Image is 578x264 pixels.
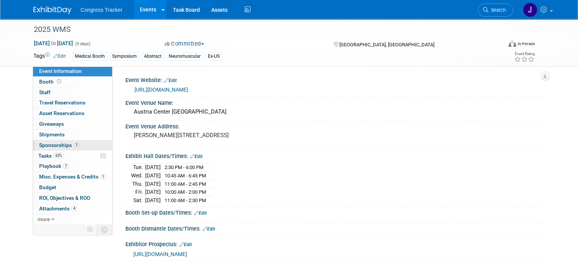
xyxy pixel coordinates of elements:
td: [DATE] [145,196,161,204]
span: to [50,40,57,46]
span: Congress Tracker [81,7,122,13]
div: Neuromuscular [166,52,203,60]
div: Exhibitor Prospectus: [125,239,545,248]
div: Event Venue Name: [125,97,545,107]
div: 2025 WMS [31,23,492,36]
img: Format-Inperson.png [508,41,516,47]
span: Giveaways [39,121,64,127]
a: Edit [179,242,192,247]
span: Sponsorships [39,142,79,148]
span: Booth [39,79,63,85]
a: [URL][DOMAIN_NAME] [133,251,187,257]
span: Shipments [39,131,65,138]
span: 4 [71,206,77,211]
a: Attachments4 [33,204,112,214]
a: Edit [53,54,66,59]
span: 10:45 AM - 6:45 PM [165,173,206,179]
span: 63% [54,153,64,158]
a: Staff [33,87,112,98]
div: Booth Dismantle Dates/Times: [125,223,545,233]
span: Staff [39,89,51,95]
a: Edit [190,154,203,159]
a: Playbook7 [33,161,112,171]
a: Asset Reservations [33,108,112,119]
td: [DATE] [145,163,161,172]
td: Wed. [131,172,145,180]
a: ROI, Objectives & ROO [33,193,112,203]
span: Playbook [39,163,69,169]
span: 2:30 PM - 6:00 PM [165,164,203,170]
span: [GEOGRAPHIC_DATA], [GEOGRAPHIC_DATA] [339,42,434,47]
a: Sponsorships1 [33,140,112,150]
span: Budget [39,184,56,190]
span: 11:00 AM - 2:30 PM [165,198,206,203]
td: Tue. [131,163,145,172]
div: Ex-US [206,52,222,60]
a: Travel Reservations [33,98,112,108]
pre: [PERSON_NAME][STREET_ADDRESS] [134,132,292,139]
a: Shipments [33,130,112,140]
span: Travel Reservations [39,100,86,106]
a: more [33,214,112,224]
a: [URL][DOMAIN_NAME] [135,87,188,93]
div: Abstract [142,52,164,60]
td: [DATE] [145,180,161,188]
div: Austria Center [GEOGRAPHIC_DATA] [131,106,539,118]
td: Toggle Event Tabs [97,224,112,234]
div: In-Person [517,41,535,47]
a: Edit [164,78,177,83]
a: Misc. Expenses & Credits1 [33,172,112,182]
td: Fri. [131,188,145,196]
span: 1 [74,142,79,148]
span: Event Information [39,68,82,74]
td: Personalize Event Tab Strip [84,224,97,234]
a: Tasks63% [33,151,112,161]
a: Budget [33,182,112,193]
span: 1 [100,174,106,180]
span: ROI, Objectives & ROO [39,195,90,201]
span: Booth not reserved yet [55,79,63,84]
span: 7 [63,163,69,169]
span: Asset Reservations [39,110,84,116]
span: 10:00 AM - 2:00 PM [165,189,206,195]
div: Event Rating [514,52,535,56]
img: ExhibitDay [33,6,71,14]
a: Giveaways [33,119,112,129]
img: Jessica Davidson [523,3,537,17]
span: Search [488,7,506,13]
div: Event Website: [125,74,545,84]
button: Committed [162,40,207,48]
span: Misc. Expenses & Credits [39,174,106,180]
div: Exhibit Hall Dates/Times: [125,150,545,160]
td: Sat. [131,196,145,204]
td: [DATE] [145,172,161,180]
div: Event Venue Address: [125,121,545,130]
td: [DATE] [145,188,161,196]
div: Event Format [461,40,535,51]
div: Booth Set-up Dates/Times: [125,207,545,217]
a: Search [478,3,513,17]
a: Edit [194,210,207,216]
a: Event Information [33,66,112,76]
span: more [38,216,50,222]
td: Tags [33,52,66,61]
td: Thu. [131,180,145,188]
div: Symposium [110,52,139,60]
span: [DATE] [DATE] [33,40,73,47]
span: (5 days) [74,41,90,46]
span: Attachments [39,206,77,212]
a: Edit [203,226,215,232]
div: Medical Booth [73,52,107,60]
span: Tasks [38,153,64,159]
a: Booth [33,77,112,87]
span: 11:00 AM - 2:45 PM [165,181,206,187]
